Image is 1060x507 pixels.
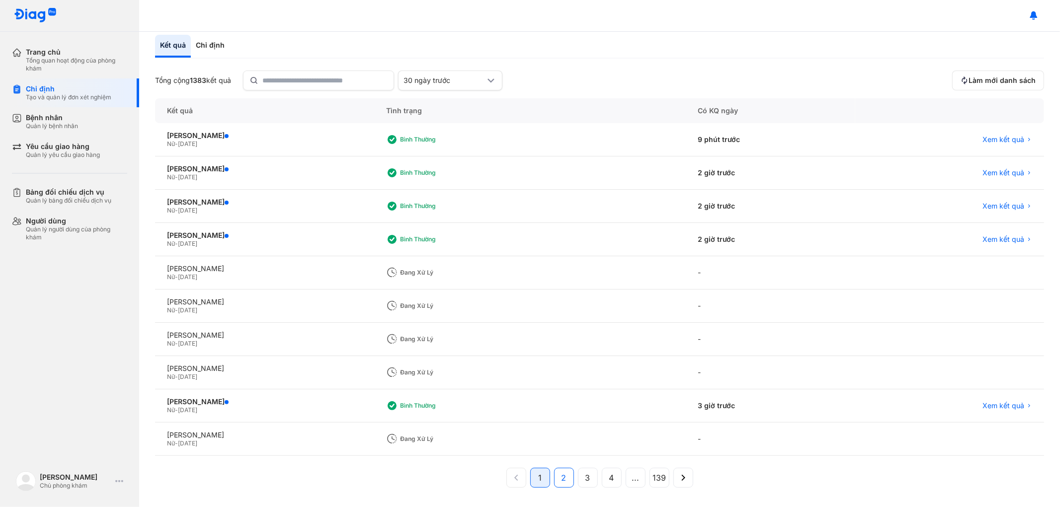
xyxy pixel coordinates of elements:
span: Xem kết quả [982,135,1024,144]
span: Nữ [167,273,175,281]
img: logo [14,8,57,23]
div: Bình thường [400,402,480,410]
div: 30 ngày trước [404,76,485,85]
span: - [175,140,178,147]
div: - [686,290,855,323]
span: 139 [652,472,666,484]
span: Nữ [167,373,175,380]
div: Bảng đối chiếu dịch vụ [26,188,111,197]
div: Đang xử lý [400,269,480,277]
div: Quản lý bảng đối chiếu dịch vụ [26,197,111,205]
span: 2 [562,472,567,484]
div: [PERSON_NAME] [167,231,362,240]
div: Quản lý yêu cầu giao hàng [26,151,100,159]
span: Nữ [167,173,175,181]
span: Xem kết quả [982,235,1024,244]
span: - [175,373,178,380]
span: - [175,173,178,181]
div: Kết quả [155,35,191,58]
div: Có KQ ngày [686,98,855,123]
div: - [686,423,855,456]
img: logo [16,471,36,491]
div: Bệnh nhân [26,113,78,122]
span: Xem kết quả [982,202,1024,211]
div: Tổng cộng kết quả [155,76,231,85]
div: - [686,323,855,356]
div: 2 giờ trước [686,156,855,190]
div: [PERSON_NAME] [167,198,362,207]
div: Trang chủ [26,48,127,57]
div: [PERSON_NAME] [167,297,362,306]
div: [PERSON_NAME] [167,264,362,273]
span: Nữ [167,140,175,147]
span: [DATE] [178,207,197,214]
div: Bình thường [400,136,480,144]
div: [PERSON_NAME] [167,364,362,373]
span: [DATE] [178,406,197,414]
span: [DATE] [178,273,197,281]
span: - [175,240,178,247]
span: - [175,340,178,347]
span: Nữ [167,306,175,314]
button: 1 [530,468,550,488]
button: 2 [554,468,574,488]
div: [PERSON_NAME] [167,331,362,340]
div: [PERSON_NAME] [40,473,111,482]
span: - [175,306,178,314]
button: 3 [578,468,598,488]
div: Tổng quan hoạt động của phòng khám [26,57,127,72]
span: [DATE] [178,340,197,347]
div: Chủ phòng khám [40,482,111,490]
div: Quản lý bệnh nhân [26,122,78,130]
div: Kết quả [155,98,374,123]
span: 4 [609,472,614,484]
div: [PERSON_NAME] [167,131,362,140]
div: Quản lý người dùng của phòng khám [26,225,127,241]
span: [DATE] [178,140,197,147]
span: 3 [585,472,590,484]
div: Chỉ định [191,35,230,58]
div: Người dùng [26,217,127,225]
span: Nữ [167,340,175,347]
div: 9 phút trước [686,123,855,156]
span: [DATE] [178,373,197,380]
span: Làm mới danh sách [969,76,1036,85]
div: Bình thường [400,235,480,243]
span: 1383 [190,76,206,84]
span: ... [632,472,639,484]
div: Đang xử lý [400,435,480,443]
div: 2 giờ trước [686,223,855,256]
span: [DATE] [178,306,197,314]
span: Xem kết quả [982,401,1024,410]
div: [PERSON_NAME] [167,431,362,439]
div: Tạo và quản lý đơn xét nghiệm [26,93,111,101]
div: Đang xử lý [400,335,480,343]
div: - [686,256,855,290]
div: Tình trạng [374,98,685,123]
div: Bình thường [400,202,480,210]
span: - [175,207,178,214]
span: 1 [538,472,542,484]
span: Nữ [167,439,175,447]
span: Nữ [167,406,175,414]
div: Chỉ định [26,84,111,93]
div: 2 giờ trước [686,190,855,223]
span: [DATE] [178,173,197,181]
div: Bình thường [400,169,480,177]
div: Đang xử lý [400,368,480,376]
button: ... [626,468,646,488]
span: [DATE] [178,439,197,447]
span: - [175,273,178,281]
button: 4 [602,468,622,488]
span: Nữ [167,240,175,247]
div: [PERSON_NAME] [167,164,362,173]
div: Yêu cầu giao hàng [26,142,100,151]
div: - [686,356,855,389]
span: - [175,406,178,414]
span: - [175,439,178,447]
span: Xem kết quả [982,168,1024,177]
span: [DATE] [178,240,197,247]
div: 3 giờ trước [686,389,855,423]
div: Đang xử lý [400,302,480,310]
div: [PERSON_NAME] [167,397,362,406]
